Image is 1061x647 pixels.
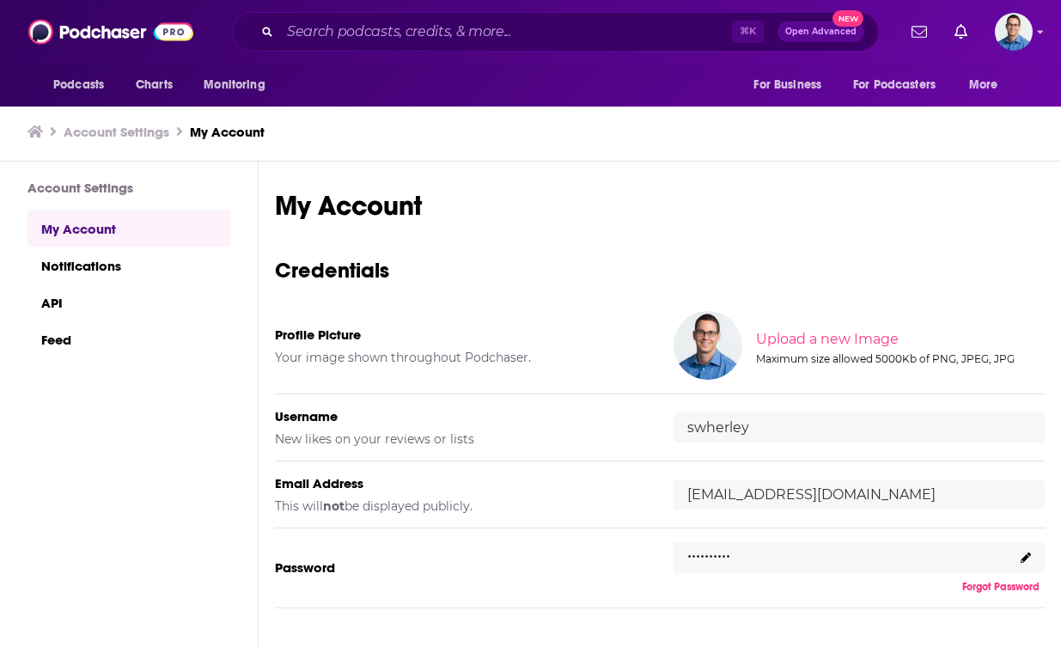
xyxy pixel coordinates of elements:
[785,27,857,36] span: Open Advanced
[323,498,345,514] b: not
[233,12,879,52] div: Search podcasts, credits, & more...
[275,350,646,365] h5: Your image shown throughout Podchaser.
[275,408,646,424] h5: Username
[674,311,742,380] img: Your profile image
[64,124,169,140] a: Account Settings
[741,69,843,101] button: open menu
[125,69,183,101] a: Charts
[969,73,998,97] span: More
[995,13,1033,51] button: Show profile menu
[275,498,646,514] h5: This will be displayed publicly.
[192,69,287,101] button: open menu
[957,580,1045,594] button: Forgot Password
[27,210,230,247] a: My Account
[27,320,230,357] a: Feed
[275,475,646,491] h5: Email Address
[275,559,646,576] h5: Password
[732,21,764,43] span: ⌘ K
[674,412,1045,443] input: username
[905,17,934,46] a: Show notifications dropdown
[27,284,230,320] a: API
[948,17,974,46] a: Show notifications dropdown
[995,13,1033,51] img: User Profile
[190,124,265,140] a: My Account
[995,13,1033,51] span: Logged in as swherley
[957,69,1020,101] button: open menu
[777,21,864,42] button: Open AdvancedNew
[28,15,193,48] img: Podchaser - Follow, Share and Rate Podcasts
[275,257,1045,284] h3: Credentials
[275,189,1045,223] h1: My Account
[53,73,104,97] span: Podcasts
[674,479,1045,510] input: email
[275,327,646,343] h5: Profile Picture
[842,69,960,101] button: open menu
[136,73,173,97] span: Charts
[756,352,1041,365] div: Maximum size allowed 5000Kb of PNG, JPEG, JPG
[27,247,230,284] a: Notifications
[41,69,126,101] button: open menu
[687,538,730,563] p: ..........
[832,10,863,27] span: New
[204,73,265,97] span: Monitoring
[753,73,821,97] span: For Business
[853,73,936,97] span: For Podcasters
[280,18,732,46] input: Search podcasts, credits, & more...
[275,431,646,447] h5: New likes on your reviews or lists
[27,180,230,196] h3: Account Settings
